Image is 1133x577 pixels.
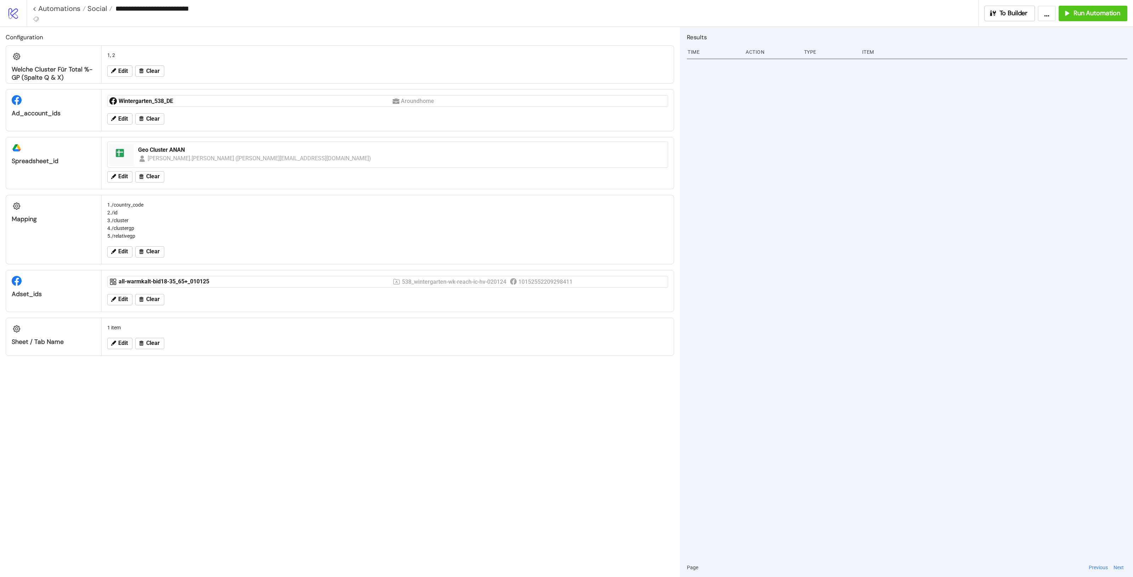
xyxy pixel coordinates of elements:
[107,294,132,305] button: Edit
[107,224,668,232] div: 4 . /clustergp
[118,68,128,74] span: Edit
[107,246,132,258] button: Edit
[146,68,160,74] span: Clear
[12,338,96,346] div: Sheet / Tab name
[803,45,856,59] div: Type
[1087,564,1110,571] button: Previous
[687,33,1127,42] h2: Results
[119,97,393,105] div: Wintergarten_538_DE
[146,296,160,302] span: Clear
[107,217,668,224] div: 3 . /cluster
[138,146,664,154] div: Geo Cluster ANAN
[107,209,668,217] div: 2 . /id
[107,201,668,209] div: 1 . /country_code
[984,6,1035,21] button: To Builder
[118,173,128,180] span: Edit
[687,45,740,59] div: Time
[1074,9,1120,17] span: Run Automation
[118,248,128,255] span: Edit
[33,5,86,12] a: < Automations
[118,116,128,122] span: Edit
[1111,564,1126,571] button: Next
[107,232,668,240] div: 5 . /relativegp
[146,116,160,122] span: Clear
[12,157,96,165] div: spreadsheet_id
[135,338,164,349] button: Clear
[1038,6,1056,21] button: ...
[1000,9,1028,17] span: To Builder
[6,33,674,42] h2: Configuration
[146,340,160,346] span: Clear
[402,277,507,286] div: 538_wintergarten-wk-reach-ic-hv-020124
[12,65,96,82] div: Welche Cluster für Total %-GP (Spalte Q & X)
[107,338,132,349] button: Edit
[119,278,393,285] div: all-warmkalt-bid18-35_65+_010125
[146,173,160,180] span: Clear
[135,294,164,305] button: Clear
[12,109,96,117] div: ad_account_ids
[687,564,698,571] span: Page
[1059,6,1127,21] button: Run Automation
[135,65,164,77] button: Clear
[518,277,574,286] div: 10152552209298411
[12,290,96,298] div: adset_ids
[148,154,371,163] div: [PERSON_NAME].[PERSON_NAME] ([PERSON_NAME][EMAIL_ADDRESS][DOMAIN_NAME])
[745,45,798,59] div: Action
[12,215,96,223] div: mapping
[118,340,128,346] span: Edit
[135,246,164,258] button: Clear
[107,65,132,77] button: Edit
[86,5,112,12] a: Social
[118,296,128,302] span: Edit
[104,48,671,62] div: 1, 2
[86,4,107,13] span: Social
[107,113,132,125] button: Edit
[135,113,164,125] button: Clear
[104,321,671,334] div: 1 item
[135,171,164,183] button: Clear
[146,248,160,255] span: Clear
[401,97,436,105] div: Aroundhome
[107,171,132,183] button: Edit
[861,45,1127,59] div: Item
